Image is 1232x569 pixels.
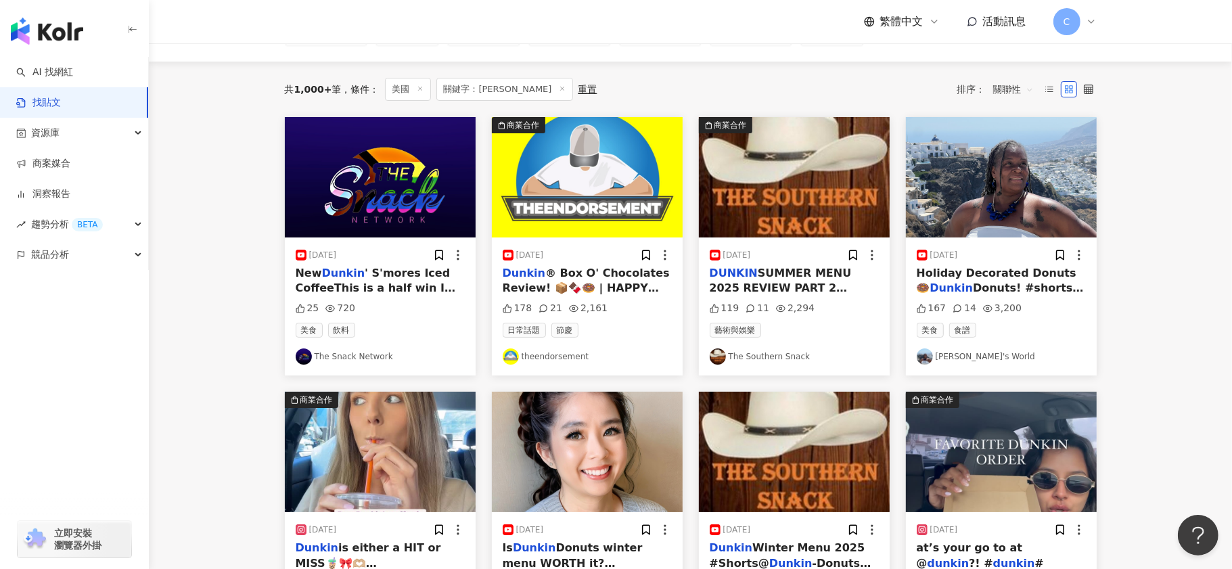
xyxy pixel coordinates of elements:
img: post-image [906,392,1097,512]
mark: Dunkin [930,281,974,294]
span: 節慶 [551,323,578,338]
a: chrome extension立即安裝 瀏覽器外掛 [18,521,131,557]
div: [DATE] [723,524,751,536]
div: 3,200 [983,302,1022,315]
span: at’s your go to at @ [917,541,1023,569]
div: 2,161 [569,302,608,315]
img: post-image [906,117,1097,237]
button: 商業合作 [492,117,683,237]
span: 關鍵字：[PERSON_NAME] [436,78,573,101]
img: post-image [492,117,683,237]
span: 立即安裝 瀏覽器外掛 [54,527,101,551]
div: [DATE] [516,524,544,536]
div: 排序： [957,78,1041,100]
div: 720 [325,302,355,315]
mark: Dunkin [503,267,546,279]
a: KOL AvatarThe Snack Network [296,348,465,365]
span: Is [503,541,513,554]
div: 21 [539,302,562,315]
mark: DUNKIN [710,267,758,279]
a: KOL AvatarThe Southern Snack [710,348,879,365]
div: 119 [710,302,739,315]
span: SUMMER MENU 2025 REVIEW PART 2 #Shorts@ [710,267,852,310]
mark: Dunkin [710,541,753,554]
span: Winter Menu 2025 #Shorts@ [710,541,865,569]
div: 商業合作 [921,393,954,407]
a: KOL Avatar[PERSON_NAME]'s World [917,348,1086,365]
div: 11 [746,302,769,315]
span: 飲料 [328,323,355,338]
span: rise [16,220,26,229]
div: BETA [72,218,103,231]
span: 美國 [385,78,431,101]
img: post-image [285,392,476,512]
div: [DATE] [516,250,544,261]
div: 178 [503,302,532,315]
span: ' S'mores Iced CoffeeThis is a half win I guess. [296,267,456,310]
div: [DATE] [930,250,958,261]
span: 日常話題 [503,323,546,338]
div: 重置 [578,84,597,95]
div: 167 [917,302,946,315]
a: 找貼文 [16,96,61,110]
div: [DATE] [723,250,751,261]
img: post-image [699,392,890,512]
div: 25 [296,302,319,315]
img: logo [11,18,83,45]
span: 繁體中文 [880,14,923,29]
img: post-image [285,117,476,237]
div: [DATE] [930,524,958,536]
div: 2,294 [776,302,815,315]
button: 商業合作 [699,117,890,237]
span: 食譜 [949,323,976,338]
span: 活動訊息 [983,15,1026,28]
img: chrome extension [22,528,48,550]
div: 商業合作 [507,118,540,132]
span: C [1064,14,1070,29]
div: 共 筆 [285,84,342,95]
span: 美食 [917,323,944,338]
div: [DATE] [309,524,337,536]
div: [DATE] [309,250,337,261]
span: 藝術與娛樂 [710,323,761,338]
img: KOL Avatar [503,348,519,365]
a: 商案媒合 [16,157,70,170]
span: 趨勢分析 [31,209,103,240]
mark: Dunkin [513,541,556,554]
span: 資源庫 [31,118,60,148]
img: KOL Avatar [296,348,312,365]
span: 條件 ： [342,84,380,95]
img: KOL Avatar [917,348,933,365]
button: 商業合作 [906,392,1097,512]
img: KOL Avatar [710,348,726,365]
img: post-image [699,117,890,237]
iframe: Help Scout Beacon - Open [1178,515,1218,555]
a: 洞察報告 [16,187,70,201]
button: 商業合作 [285,392,476,512]
mark: Dunkin [296,541,339,554]
a: KOL Avatartheendorsement [503,348,672,365]
div: 14 [953,302,976,315]
span: 競品分析 [31,240,69,270]
span: ® Box O' Chocolates Review! 📦🍫🍩 | HAPPY HOLIDAYS TO ME! | theendorsementToday I review the Box O'... [503,267,670,355]
span: Holiday Decorated Donuts 🍩 [917,267,1076,294]
span: Donuts! #shorts # [917,281,1084,309]
div: 商業合作 [714,118,747,132]
span: 關聯性 [993,78,1034,100]
span: New [296,267,322,279]
img: post-image [492,392,683,512]
mark: Dunkin [322,267,365,279]
span: 1,000+ [294,84,332,95]
a: searchAI 找網紅 [16,66,73,79]
span: 美食 [296,323,323,338]
div: 商業合作 [300,393,333,407]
